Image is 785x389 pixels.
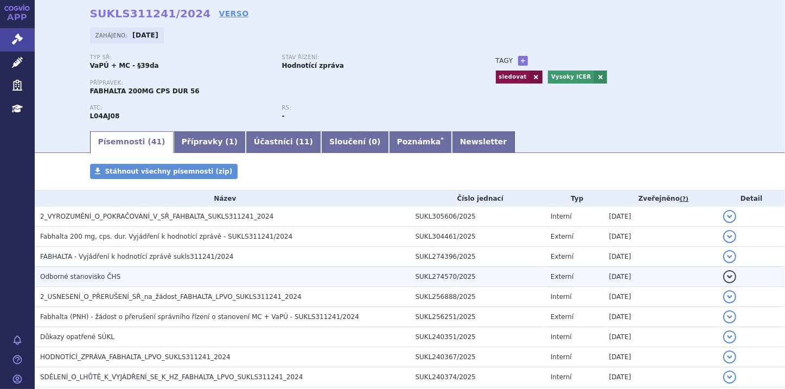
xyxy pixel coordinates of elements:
[410,347,545,367] td: SUKL240367/2025
[551,293,572,301] span: Interní
[90,164,238,179] a: Stáhnout všechny písemnosti (zip)
[389,131,452,153] a: Poznámka*
[132,31,158,39] strong: [DATE]
[604,307,718,327] td: [DATE]
[90,62,159,69] strong: VaPÚ + MC - §39da
[723,270,736,283] button: detail
[40,273,120,280] span: Odborné stanovisko ČHS
[496,54,513,67] h3: Tagy
[551,353,572,361] span: Interní
[299,137,309,146] span: 11
[723,330,736,343] button: detail
[604,267,718,287] td: [DATE]
[604,207,718,227] td: [DATE]
[90,80,474,86] p: Přípravek:
[723,230,736,243] button: detail
[551,213,572,220] span: Interní
[282,105,463,111] p: RS:
[410,227,545,247] td: SUKL304461/2025
[90,87,200,95] span: FABHALTA 200MG CPS DUR 56
[35,190,410,207] th: Název
[410,287,545,307] td: SUKL256888/2025
[372,137,377,146] span: 0
[151,137,162,146] span: 41
[282,112,285,120] strong: -
[40,253,234,260] span: FABHALTA - Vyjádření k hodnotící zprávě sukls311241/2024
[282,54,463,61] p: Stav řízení:
[40,313,359,321] span: Fabhalta (PNH) - žádost o přerušení správního řízení o stanovení MC + VaPÚ - SUKLS311241/2024
[496,71,529,84] a: sledovat
[90,105,271,111] p: ATC:
[452,131,515,153] a: Newsletter
[410,190,545,207] th: Číslo jednací
[95,31,130,40] span: Zahájeno:
[604,227,718,247] td: [DATE]
[410,267,545,287] td: SUKL274570/2025
[718,190,785,207] th: Detail
[105,168,233,175] span: Stáhnout všechny písemnosti (zip)
[551,233,573,240] span: Externí
[604,190,718,207] th: Zveřejněno
[40,293,302,301] span: 2_USNESENÍ_O_PŘERUŠENÍ_SŘ_na_žádost_FABHALTA_LPVO_SUKLS311241_2024
[551,313,573,321] span: Externí
[219,8,248,19] a: VERSO
[90,54,271,61] p: Typ SŘ:
[604,287,718,307] td: [DATE]
[410,207,545,227] td: SUKL305606/2025
[410,327,545,347] td: SUKL240351/2025
[518,56,528,66] a: +
[604,347,718,367] td: [DATE]
[410,367,545,387] td: SUKL240374/2025
[604,327,718,347] td: [DATE]
[40,233,292,240] span: Fabhalta 200 mg, cps. dur. Vyjádření k hodnotící zprávě - SUKLS311241/2024
[282,62,344,69] strong: Hodnotící zpráva
[548,71,594,84] a: Vysoky ICER
[174,131,246,153] a: Přípravky (1)
[90,7,211,20] strong: SUKLS311241/2024
[723,210,736,223] button: detail
[551,273,573,280] span: Externí
[90,131,174,153] a: Písemnosti (41)
[410,307,545,327] td: SUKL256251/2025
[410,247,545,267] td: SUKL274396/2025
[680,195,688,203] abbr: (?)
[40,353,231,361] span: HODNOTÍCÍ_ZPRÁVA_FABHALTA_LPVO_SUKLS311241_2024
[40,333,114,341] span: Důkazy opatřené SÚKL
[321,131,388,153] a: Sloučení (0)
[551,373,572,381] span: Interní
[90,112,120,120] strong: IPTAKOPAN
[229,137,234,146] span: 1
[723,310,736,323] button: detail
[246,131,321,153] a: Účastníci (11)
[723,290,736,303] button: detail
[723,250,736,263] button: detail
[551,333,572,341] span: Interní
[551,253,573,260] span: Externí
[723,371,736,384] button: detail
[40,213,273,220] span: 2_VYROZUMĚNÍ_O_POKRAČOVÁNÍ_V_SŘ_FAHBALTA_SUKLS311241_2024
[604,367,718,387] td: [DATE]
[545,190,604,207] th: Typ
[604,247,718,267] td: [DATE]
[723,350,736,364] button: detail
[40,373,303,381] span: SDĚLENÍ_O_LHŮTĚ_K_VYJÁDŘENÍ_SE_K_HZ_FABHALTA_LPVO_SUKLS311241_2024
